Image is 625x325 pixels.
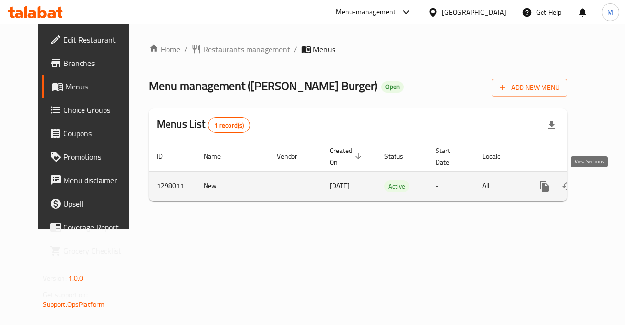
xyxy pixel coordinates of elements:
a: Home [149,43,180,55]
li: / [184,43,187,55]
span: [DATE] [330,179,350,192]
a: Upsell [42,192,143,216]
h2: Menus List [157,117,250,133]
span: 1 record(s) [208,121,250,130]
span: Get support on: [43,288,88,301]
span: Locale [482,151,513,162]
span: Menus [313,43,335,55]
span: Menus [65,81,135,92]
div: Total records count [208,117,250,133]
a: Support.OpsPlatform [43,298,105,311]
span: Active [384,181,409,192]
div: Export file [540,113,563,137]
span: 1.0.0 [68,272,83,284]
td: New [196,171,269,201]
a: Coverage Report [42,216,143,239]
td: All [475,171,525,201]
li: / [294,43,297,55]
span: Promotions [63,151,135,163]
span: Version: [43,272,67,284]
div: Menu-management [336,6,396,18]
span: Coverage Report [63,221,135,233]
span: Vendor [277,151,310,162]
a: Promotions [42,145,143,169]
div: Active [384,180,409,192]
a: Menu disclaimer [42,169,143,192]
span: Created On [330,145,365,168]
span: Menu management ( [PERSON_NAME] Burger ) [149,75,377,97]
a: Edit Restaurant [42,28,143,51]
span: Start Date [436,145,463,168]
td: 1298011 [149,171,196,201]
button: more [533,174,556,198]
a: Menus [42,75,143,98]
span: Branches [63,57,135,69]
span: Coupons [63,128,135,139]
a: Choice Groups [42,98,143,122]
span: Upsell [63,198,135,210]
td: - [428,171,475,201]
span: Add New Menu [500,82,560,94]
span: Choice Groups [63,104,135,116]
a: Coupons [42,122,143,145]
button: Change Status [556,174,580,198]
a: Branches [42,51,143,75]
span: Status [384,151,416,162]
span: Name [204,151,233,162]
span: Menu disclaimer [63,174,135,186]
a: Grocery Checklist [42,239,143,262]
span: Grocery Checklist [63,245,135,257]
a: Restaurants management [191,43,290,55]
span: Edit Restaurant [63,34,135,45]
span: ID [157,151,175,162]
nav: breadcrumb [149,43,567,55]
span: M [607,7,613,18]
button: Add New Menu [492,79,567,97]
div: [GEOGRAPHIC_DATA] [442,7,506,18]
span: Restaurants management [203,43,290,55]
div: Open [381,81,404,93]
span: Open [381,83,404,91]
